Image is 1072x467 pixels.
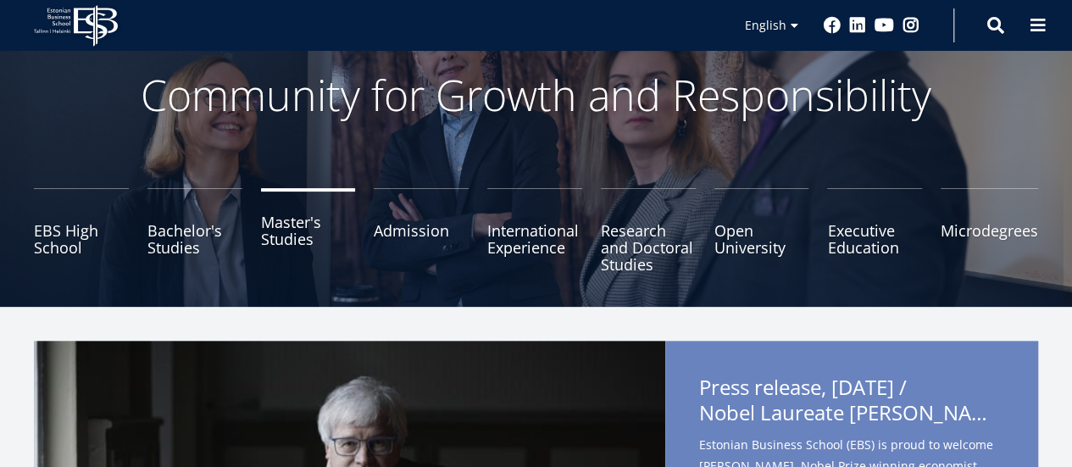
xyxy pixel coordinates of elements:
a: Master's Studies [261,188,356,273]
a: Linkedin [849,17,866,34]
a: Youtube [875,17,894,34]
a: Facebook [824,17,841,34]
a: Admission [374,188,469,273]
a: EBS High School [34,188,129,273]
a: Instagram [903,17,919,34]
a: International Experience [487,188,582,273]
span: Nobel Laureate [PERSON_NAME] to Deliver Lecture at [GEOGRAPHIC_DATA] [699,400,1004,425]
a: Open University [714,188,809,273]
a: Research and Doctoral Studies [601,188,696,273]
a: Microdegrees [941,188,1038,273]
p: Community for Growth and Responsibility [87,69,986,120]
a: Executive Education [827,188,922,273]
a: Bachelor's Studies [147,188,242,273]
span: Press release, [DATE] / [699,375,1004,431]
